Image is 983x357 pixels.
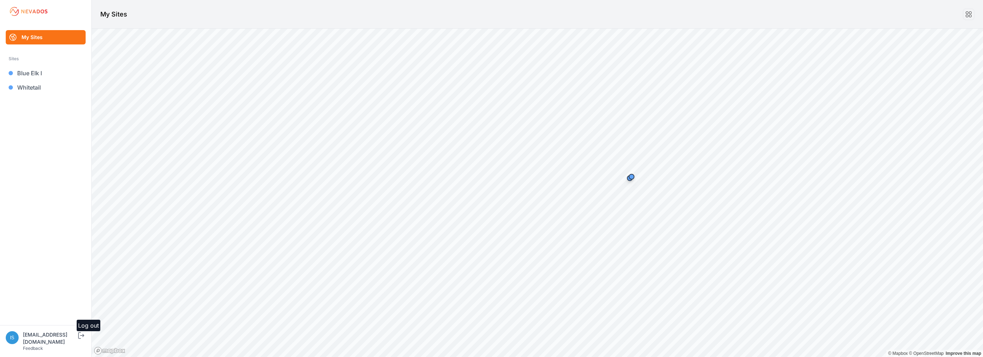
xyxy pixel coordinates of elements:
a: My Sites [6,30,86,44]
a: Blue Elk I [6,66,86,80]
img: iswagart@prim.com [6,331,19,344]
a: Feedback [23,346,43,351]
img: Nevados [9,6,49,17]
h1: My Sites [100,9,127,19]
a: Whitetail [6,80,86,95]
a: Mapbox logo [94,347,125,355]
div: Map marker [623,171,637,185]
a: Map feedback [946,351,981,356]
a: Mapbox [888,351,908,356]
canvas: Map [92,29,983,357]
div: Map marker [624,170,639,184]
a: OpenStreetMap [909,351,944,356]
div: [EMAIL_ADDRESS][DOMAIN_NAME] [23,331,77,346]
div: Sites [9,54,83,63]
